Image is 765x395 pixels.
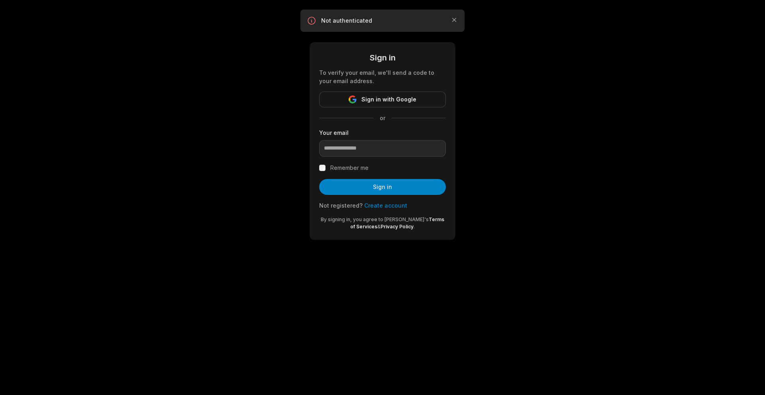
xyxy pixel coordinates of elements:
span: . [414,224,415,230]
a: Privacy Policy [381,224,414,230]
span: & [377,224,381,230]
label: Your email [319,128,446,137]
button: Sign in [319,179,446,195]
button: Sign in with Google [319,91,446,107]
p: Not authenticated [321,17,444,25]
span: Sign in with Google [361,95,416,104]
span: By signing in, you agree to [PERSON_NAME]'s [321,216,429,222]
span: Not registered? [319,202,363,209]
label: Remember me [330,163,369,173]
a: Terms of Services [350,216,444,230]
a: Create account [364,202,407,209]
div: To verify your email, we'll send a code to your email address. [319,68,446,85]
div: Sign in [319,52,446,64]
span: or [373,114,392,122]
